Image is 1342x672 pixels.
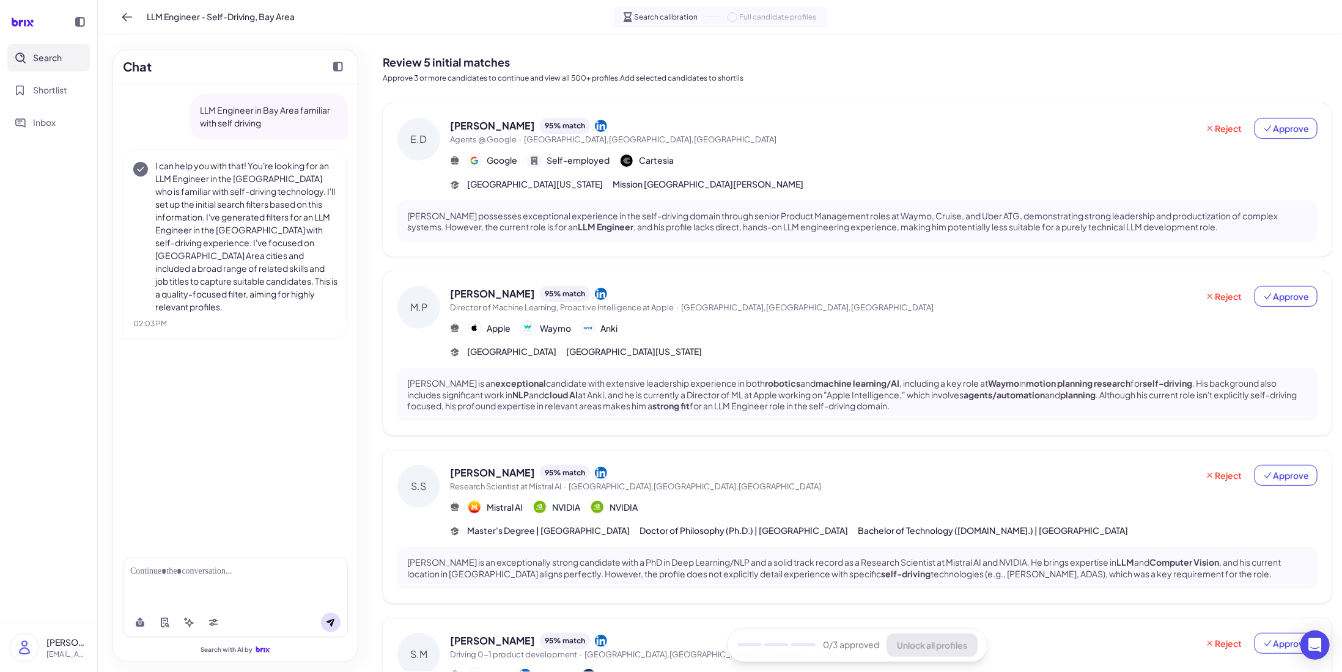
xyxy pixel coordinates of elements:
[487,322,511,335] span: Apple
[468,322,481,334] img: 公司logo
[621,155,633,167] img: 公司logo
[123,57,152,76] h2: Chat
[467,178,603,191] span: [GEOGRAPHIC_DATA][US_STATE]
[33,116,56,129] span: Inbox
[397,286,440,329] div: M.P
[383,73,1332,84] p: Approve 3 or more candidates to continue and view all 500+ profiles.Add selected candidates to sh...
[580,649,582,659] span: ·
[407,557,1308,579] p: [PERSON_NAME] is an exceptionally strong candidate with a PhD in Deep Learning/NLP and a solid tr...
[1149,557,1219,568] strong: Computer Vision
[639,154,674,167] span: Cartesia
[33,51,62,64] span: Search
[540,118,590,134] div: 95 % match
[765,378,800,389] strong: robotics
[635,12,698,23] span: Search calibration
[450,287,535,301] span: [PERSON_NAME]
[858,524,1128,537] span: Bachelor of Technology ([DOMAIN_NAME].) | [GEOGRAPHIC_DATA]
[600,322,618,335] span: Anki
[988,378,1019,389] strong: Waymo
[569,481,821,491] span: [GEOGRAPHIC_DATA],[GEOGRAPHIC_DATA],[GEOGRAPHIC_DATA]
[640,524,848,537] span: Doctor of Philosophy (Ph.D.) | [GEOGRAPHIC_DATA]
[1263,290,1309,302] span: Approve
[495,378,546,389] strong: exceptional
[450,634,535,648] span: [PERSON_NAME]
[547,154,610,167] span: Self-employed
[450,119,535,133] span: [PERSON_NAME]
[1255,286,1318,307] button: Approve
[10,634,39,662] img: user_logo.png
[1197,465,1250,486] button: Reject
[540,286,590,302] div: 95 % match
[1205,122,1242,134] span: Reject
[1263,637,1309,649] span: Approve
[487,154,517,167] span: Google
[552,501,580,514] span: NVIDIA
[610,501,638,514] span: NVIDIA
[524,134,776,144] span: [GEOGRAPHIC_DATA],[GEOGRAPHIC_DATA],[GEOGRAPHIC_DATA]
[1255,633,1318,654] button: Approve
[584,649,837,659] span: [GEOGRAPHIC_DATA],[GEOGRAPHIC_DATA],[GEOGRAPHIC_DATA]
[201,646,253,654] span: Search with AI by
[383,54,1332,70] h2: Review 5 initial matches
[1205,637,1242,649] span: Reject
[578,221,633,232] strong: LLM Engineer
[7,109,90,136] button: Inbox
[46,636,87,649] p: [PERSON_NAME]
[1197,633,1250,654] button: Reject
[582,322,594,334] img: 公司logo
[1205,469,1242,481] span: Reject
[1255,465,1318,486] button: Approve
[540,322,571,335] span: Waymo
[450,481,561,491] span: Research Scientist at Mistral AI
[534,501,546,513] img: 公司logo
[1300,630,1330,660] div: Open Intercom Messenger
[1026,378,1130,389] strong: motion planning research
[1197,286,1250,307] button: Reject
[816,378,899,389] strong: machine learning/AI
[321,613,341,632] button: Send message
[155,159,337,313] p: I can help you with that! You're looking for an LLM Engineer in the [GEOGRAPHIC_DATA] who is fami...
[1060,389,1096,400] strong: planning
[46,649,87,660] p: [EMAIL_ADDRESS][DOMAIN_NAME]
[1263,469,1309,481] span: Approve
[652,400,690,411] strong: strong fit
[7,76,90,104] button: Shortlist
[1205,290,1242,302] span: Reject
[823,639,879,652] span: 0 /3 approved
[33,84,67,97] span: Shortlist
[468,501,481,513] img: 公司logo
[676,302,679,312] span: ·
[397,465,440,508] div: S.S
[1116,557,1134,568] strong: LLM
[1255,118,1318,139] button: Approve
[450,302,674,312] span: Director of Machine Learning, Proactive Intelligence at Apple
[540,633,590,649] div: 95 % match
[450,134,517,144] span: Agents @ Google
[964,389,1045,400] strong: agents/automation
[512,389,529,400] strong: NLP
[468,155,481,167] img: 公司logo
[397,118,440,161] div: E.D
[328,57,348,76] button: Collapse chat
[1263,122,1309,134] span: Approve
[133,318,337,329] div: 02:03 PM
[564,481,566,491] span: ·
[7,44,90,71] button: Search
[200,104,338,130] p: LLM Engineer in Bay Area familiar with self driving
[450,466,535,480] span: [PERSON_NAME]
[1197,118,1250,139] button: Reject
[881,568,931,579] strong: self-driving
[147,10,295,23] span: LLM Engineer - Self-Driving, Bay Area
[467,524,630,537] span: Master's Degree | [GEOGRAPHIC_DATA]
[522,322,534,334] img: 公司logo
[467,345,556,358] span: [GEOGRAPHIC_DATA]
[519,134,522,144] span: ·
[613,178,803,191] span: Mission [GEOGRAPHIC_DATA][PERSON_NAME]
[566,345,702,358] span: [GEOGRAPHIC_DATA][US_STATE]
[540,465,590,481] div: 95 % match
[740,12,817,23] span: Full candidate profiles
[407,378,1308,411] p: [PERSON_NAME] is an candidate with extensive leadership experience in both and , including a key ...
[544,389,578,400] strong: cloud AI
[407,210,1308,232] p: [PERSON_NAME] possesses exceptional experience in the self-driving domain through senior Product ...
[1143,378,1192,389] strong: self-driving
